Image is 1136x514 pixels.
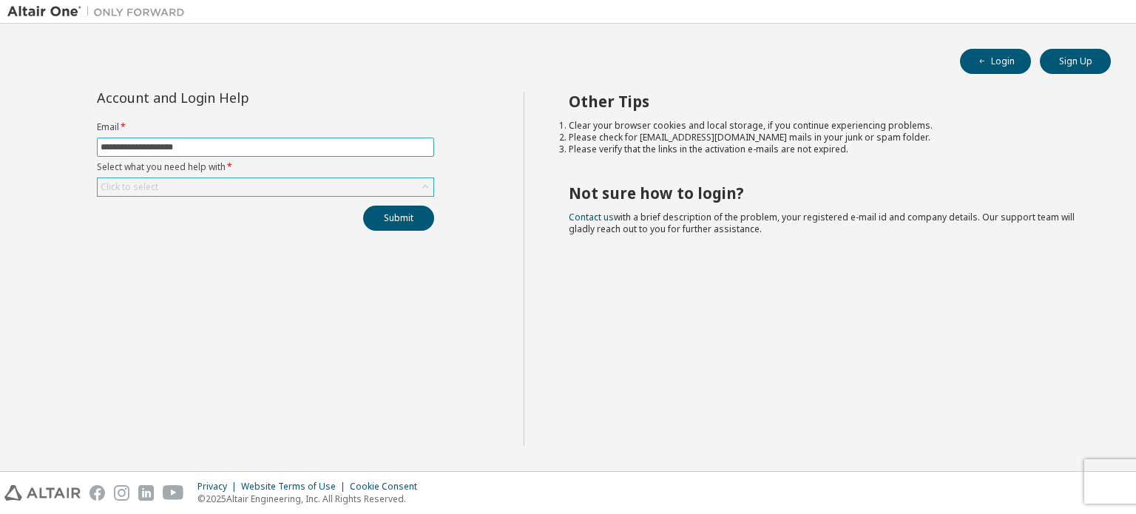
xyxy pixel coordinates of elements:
[569,92,1085,111] h2: Other Tips
[101,181,158,193] div: Click to select
[569,120,1085,132] li: Clear your browser cookies and local storage, if you continue experiencing problems.
[197,481,241,493] div: Privacy
[363,206,434,231] button: Submit
[569,132,1085,143] li: Please check for [EMAIL_ADDRESS][DOMAIN_NAME] mails in your junk or spam folder.
[350,481,426,493] div: Cookie Consent
[569,211,1075,235] span: with a brief description of the problem, your registered e-mail id and company details. Our suppo...
[114,485,129,501] img: instagram.svg
[89,485,105,501] img: facebook.svg
[97,92,367,104] div: Account and Login Help
[960,49,1031,74] button: Login
[97,161,434,173] label: Select what you need help with
[197,493,426,505] p: © 2025 Altair Engineering, Inc. All Rights Reserved.
[569,183,1085,203] h2: Not sure how to login?
[1040,49,1111,74] button: Sign Up
[97,121,434,133] label: Email
[569,211,614,223] a: Contact us
[98,178,433,196] div: Click to select
[4,485,81,501] img: altair_logo.svg
[569,143,1085,155] li: Please verify that the links in the activation e-mails are not expired.
[138,485,154,501] img: linkedin.svg
[7,4,192,19] img: Altair One
[163,485,184,501] img: youtube.svg
[241,481,350,493] div: Website Terms of Use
